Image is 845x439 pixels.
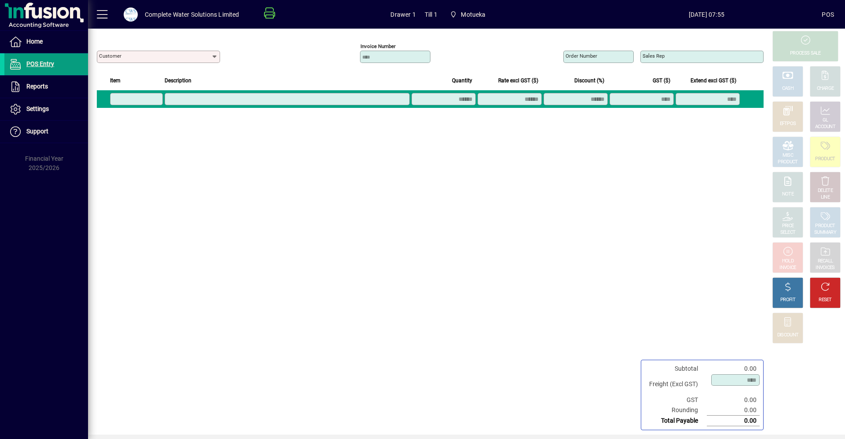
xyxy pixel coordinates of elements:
[425,7,437,22] span: Till 1
[452,76,472,85] span: Quantity
[591,7,822,22] span: [DATE] 07:55
[26,60,54,67] span: POS Entry
[99,53,121,59] mat-label: Customer
[645,395,707,405] td: GST
[566,53,597,59] mat-label: Order number
[790,50,821,57] div: PROCESS SALE
[691,76,736,85] span: Extend excl GST ($)
[821,194,830,201] div: LINE
[645,416,707,426] td: Total Payable
[780,297,795,303] div: PROFIT
[778,159,797,166] div: PRODUCT
[110,76,121,85] span: Item
[780,229,796,236] div: SELECT
[26,38,43,45] span: Home
[4,121,88,143] a: Support
[815,156,835,162] div: PRODUCT
[818,188,833,194] div: DELETE
[815,223,835,229] div: PRODUCT
[574,76,604,85] span: Discount (%)
[446,7,489,22] span: Motueka
[819,297,832,303] div: RESET
[26,105,49,112] span: Settings
[780,121,796,127] div: EFTPOS
[823,117,828,124] div: GL
[782,258,794,265] div: HOLD
[653,76,670,85] span: GST ($)
[777,332,798,339] div: DISCOUNT
[645,364,707,374] td: Subtotal
[707,405,760,416] td: 0.00
[707,395,760,405] td: 0.00
[4,76,88,98] a: Reports
[817,85,834,92] div: CHARGE
[360,43,396,49] mat-label: Invoice number
[782,223,794,229] div: PRICE
[26,83,48,90] span: Reports
[822,7,834,22] div: POS
[4,31,88,53] a: Home
[707,364,760,374] td: 0.00
[165,76,191,85] span: Description
[145,7,239,22] div: Complete Water Solutions Limited
[782,191,794,198] div: NOTE
[818,258,833,265] div: RECALL
[4,98,88,120] a: Settings
[643,53,665,59] mat-label: Sales rep
[814,229,836,236] div: SUMMARY
[498,76,538,85] span: Rate excl GST ($)
[461,7,485,22] span: Motueka
[707,416,760,426] td: 0.00
[26,128,48,135] span: Support
[779,265,796,271] div: INVOICE
[815,124,835,130] div: ACCOUNT
[645,405,707,416] td: Rounding
[117,7,145,22] button: Profile
[816,265,834,271] div: INVOICES
[783,152,793,159] div: MISC
[390,7,415,22] span: Drawer 1
[645,374,707,395] td: Freight (Excl GST)
[782,85,794,92] div: CASH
